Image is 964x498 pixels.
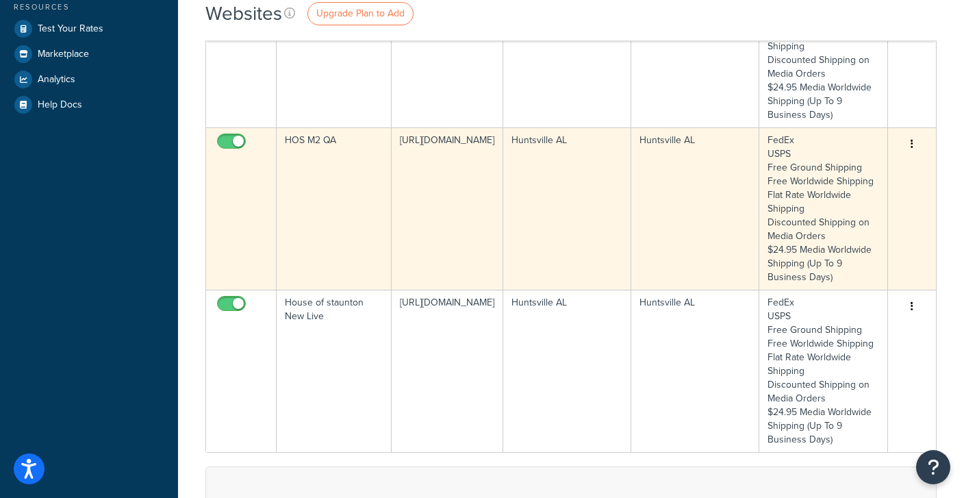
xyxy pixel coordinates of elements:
span: Marketplace [38,49,89,60]
div: Resources [10,1,168,13]
a: Marketplace [10,42,168,66]
span: Upgrade Plan to Add [316,6,405,21]
td: Huntsville AL [631,127,759,290]
td: FedEx USPS Free Ground Shipping Free Worldwide Shipping Flat Rate Worldwide Shipping Discounted S... [759,127,888,290]
td: Huntsville AL [503,127,631,290]
td: Huntsville AL [631,290,759,452]
td: House of staunton New Live [277,290,392,452]
span: Analytics [38,74,75,86]
button: Open Resource Center [916,450,950,484]
td: FedEx USPS Free Ground Shipping Free Worldwide Shipping Flat Rate Worldwide Shipping Discounted S... [759,290,888,452]
td: Huntsville AL [503,290,631,452]
td: [URL][DOMAIN_NAME] [392,127,504,290]
a: Help Docs [10,92,168,117]
span: Test Your Rates [38,23,103,35]
td: HOS M2 QA [277,127,392,290]
td: [URL][DOMAIN_NAME] [392,290,504,452]
span: Help Docs [38,99,82,111]
a: Test Your Rates [10,16,168,41]
a: Analytics [10,67,168,92]
a: Upgrade Plan to Add [307,2,414,25]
